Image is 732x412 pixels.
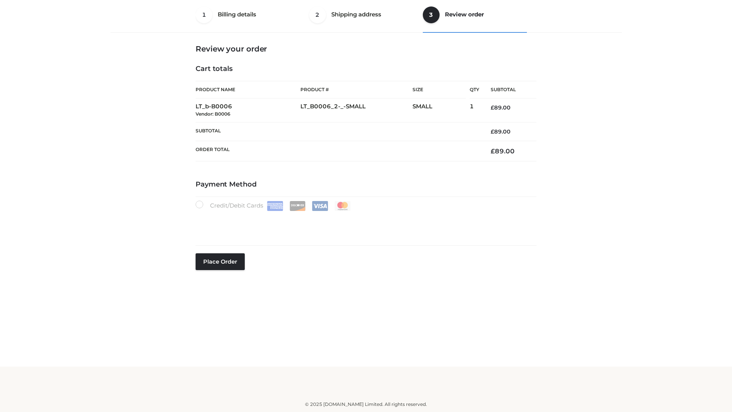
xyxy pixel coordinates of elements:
th: Size [413,81,466,98]
span: £ [491,128,494,135]
th: Qty [470,81,479,98]
td: 1 [470,98,479,122]
th: Product Name [196,81,300,98]
div: © 2025 [DOMAIN_NAME] Limited. All rights reserved. [113,401,619,408]
small: Vendor: B0006 [196,111,230,117]
img: Discover [289,201,306,211]
th: Subtotal [479,81,536,98]
th: Order Total [196,141,479,161]
bdi: 89.00 [491,104,510,111]
td: LT_b-B0006 [196,98,300,122]
bdi: 89.00 [491,147,515,155]
h4: Payment Method [196,180,536,189]
img: Mastercard [334,201,351,211]
img: Amex [267,201,283,211]
bdi: 89.00 [491,128,510,135]
span: £ [491,147,495,155]
button: Place order [196,253,245,270]
h4: Cart totals [196,65,536,73]
img: Visa [312,201,328,211]
label: Credit/Debit Cards [196,201,352,211]
td: SMALL [413,98,470,122]
h3: Review your order [196,44,536,53]
iframe: Secure payment input frame [194,209,535,237]
span: £ [491,104,494,111]
th: Subtotal [196,122,479,141]
th: Product # [300,81,413,98]
td: LT_B0006_2-_-SMALL [300,98,413,122]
